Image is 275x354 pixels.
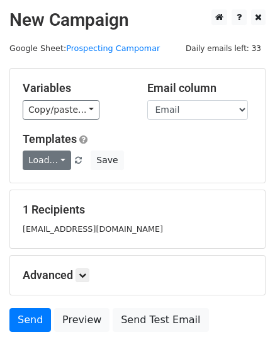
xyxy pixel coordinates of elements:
[9,9,266,31] h2: New Campaign
[23,151,71,170] a: Load...
[9,43,160,53] small: Google Sheet:
[212,294,275,354] iframe: Chat Widget
[54,308,109,332] a: Preview
[23,203,252,217] h5: 1 Recipients
[181,42,266,55] span: Daily emails left: 33
[113,308,208,332] a: Send Test Email
[181,43,266,53] a: Daily emails left: 33
[23,224,163,234] small: [EMAIL_ADDRESS][DOMAIN_NAME]
[147,81,253,95] h5: Email column
[9,308,51,332] a: Send
[23,81,128,95] h5: Variables
[23,100,99,120] a: Copy/paste...
[23,268,252,282] h5: Advanced
[23,132,77,146] a: Templates
[66,43,160,53] a: Prospecting Campomar
[91,151,123,170] button: Save
[212,294,275,354] div: Chat-Widget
